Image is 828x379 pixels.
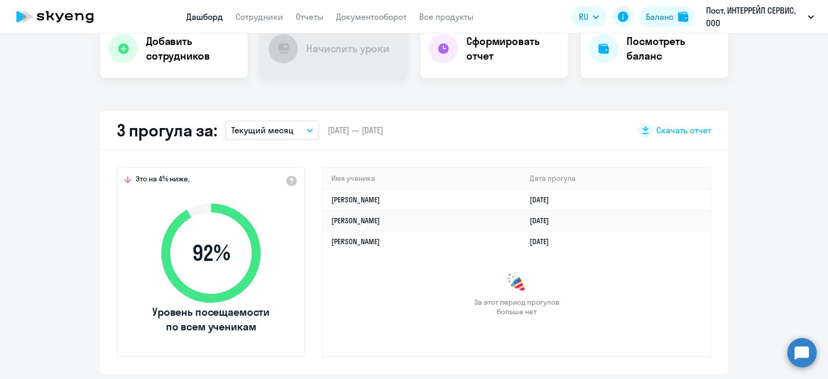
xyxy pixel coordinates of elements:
img: congrats [506,272,527,293]
h4: Начислить уроки [306,41,389,56]
span: Уровень посещаемости по всем ученикам [151,305,271,334]
a: Дашборд [186,12,223,22]
th: Имя ученика [323,168,521,189]
span: [DATE] — [DATE] [328,124,383,136]
th: Дата прогула [521,168,710,189]
p: Пост, ИНТЕРРЕЙЛ СЕРВИС, ООО [706,4,803,29]
span: 92 % [151,240,271,266]
h4: Посмотреть баланс [626,34,720,63]
a: [PERSON_NAME] [331,195,380,204]
a: Отчеты [296,12,323,22]
span: Это на 4% ниже, [136,174,189,187]
span: Скачать отчет [656,124,711,136]
a: Документооборот [336,12,407,22]
a: [PERSON_NAME] [331,216,380,225]
a: [DATE] [530,195,557,204]
button: Балансbalance [640,6,695,27]
h4: Добавить сотрудников [146,34,239,63]
button: Пост, ИНТЕРРЕЙЛ СЕРВИС, ООО [701,4,819,29]
a: [PERSON_NAME] [331,237,380,246]
a: Все продукты [419,12,474,22]
a: [DATE] [530,237,557,246]
img: balance [678,12,688,22]
p: Текущий месяц [231,124,294,136]
a: [DATE] [530,216,557,225]
h4: Сформировать отчет [466,34,560,63]
h2: 3 прогула за: [117,120,217,141]
a: Сотрудники [236,12,283,22]
span: За этот период прогулов больше нет [473,297,561,316]
button: RU [572,6,606,27]
span: RU [579,10,588,23]
div: Баланс [646,10,674,23]
button: Текущий месяц [225,120,319,140]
